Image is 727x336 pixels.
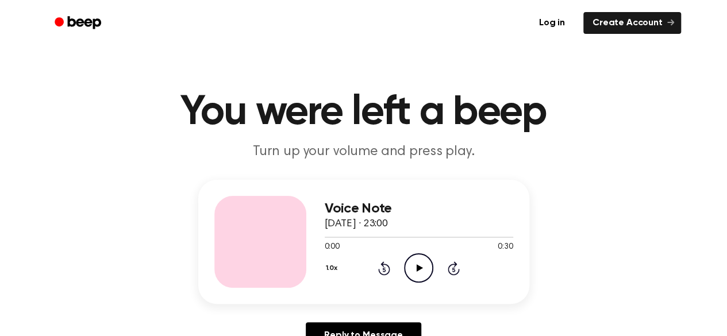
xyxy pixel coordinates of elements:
[498,241,513,253] span: 0:30
[325,201,513,217] h3: Voice Note
[583,12,681,34] a: Create Account
[70,92,658,133] h1: You were left a beep
[47,12,111,34] a: Beep
[143,142,584,161] p: Turn up your volume and press play.
[528,10,576,36] a: Log in
[325,241,340,253] span: 0:00
[325,219,388,229] span: [DATE] · 23:00
[325,258,342,278] button: 1.0x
